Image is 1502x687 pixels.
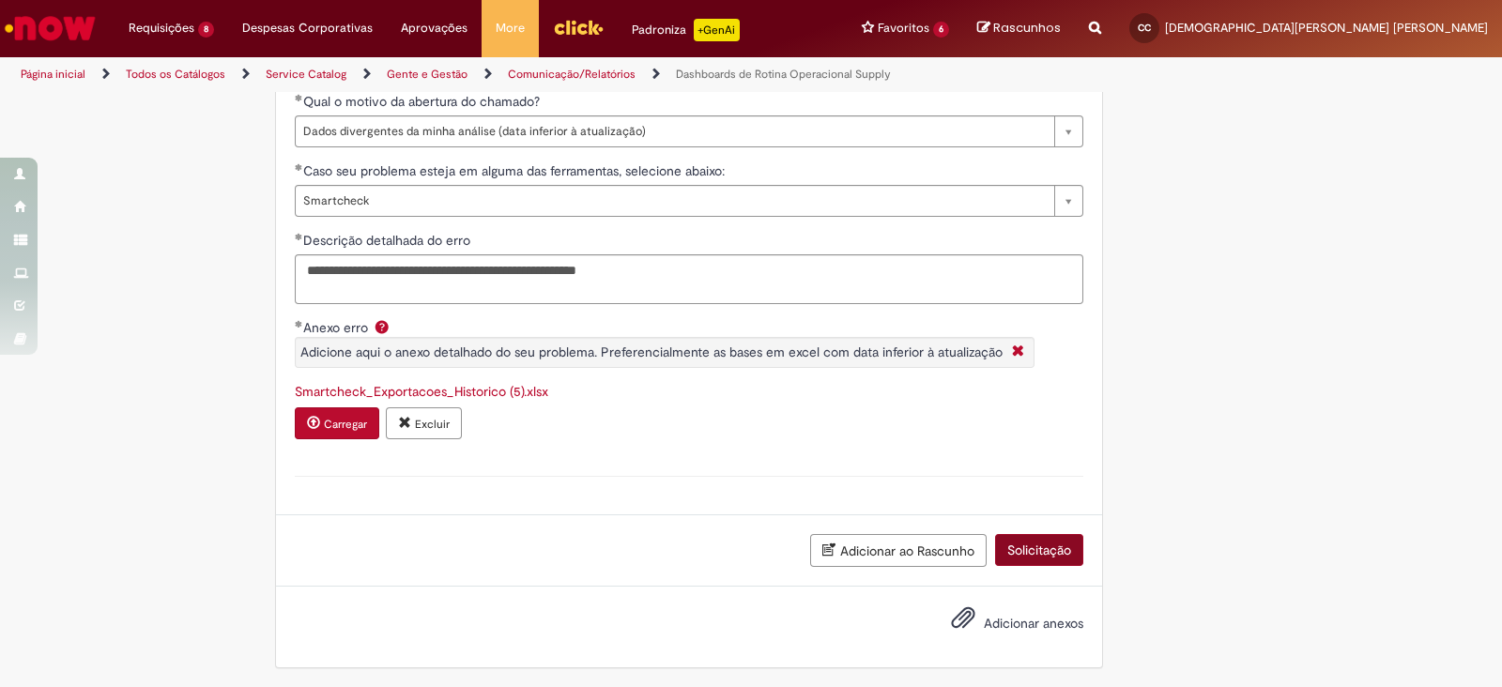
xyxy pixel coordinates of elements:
a: Rascunhos [977,20,1061,38]
span: 6 [933,22,949,38]
span: Requisições [129,19,194,38]
span: 8 [198,22,214,38]
p: +GenAi [694,19,740,41]
a: Página inicial [21,67,85,82]
a: Gente e Gestão [387,67,467,82]
span: Adicionar anexos [984,615,1083,632]
a: Download de Smartcheck_Exportacoes_Historico (5).xlsx [295,383,548,400]
a: Todos os Catálogos [126,67,225,82]
button: Adicionar ao Rascunho [810,534,987,567]
span: Caso seu problema esteja em alguma das ferramentas, selecione abaixo: [303,162,728,179]
span: More [496,19,525,38]
button: Carregar anexo de Anexo erro Required [295,407,379,439]
button: Adicionar anexos [946,601,980,644]
span: [DEMOGRAPHIC_DATA][PERSON_NAME] [PERSON_NAME] [1165,20,1488,36]
textarea: Descrição detalhada do erro [295,254,1083,305]
span: Ajuda para Anexo erro [371,319,393,334]
img: click_logo_yellow_360x200.png [553,13,604,41]
span: CC [1138,22,1151,34]
a: Service Catalog [266,67,346,82]
small: Carregar [324,417,367,432]
i: Fechar More information Por question_anexo_erro [1007,343,1029,362]
span: Dados divergentes da minha análise (data inferior à atualização) [303,116,1045,146]
span: Qual o motivo da abertura do chamado? [303,93,544,110]
a: Dashboards de Rotina Operacional Supply [676,67,891,82]
span: Anexo erro [303,319,372,336]
span: Obrigatório Preenchido [295,233,303,240]
button: Excluir anexo Smartcheck_Exportacoes_Historico (5).xlsx [386,407,462,439]
span: Obrigatório Preenchido [295,163,303,171]
span: Smartcheck [303,186,1045,216]
div: Padroniza [632,19,740,41]
span: Aprovações [401,19,467,38]
span: Obrigatório Preenchido [295,94,303,101]
span: Despesas Corporativas [242,19,373,38]
span: Rascunhos [993,19,1061,37]
ul: Trilhas de página [14,57,988,92]
a: Comunicação/Relatórios [508,67,636,82]
small: Excluir [415,417,450,432]
img: ServiceNow [2,9,99,47]
span: Adicione aqui o anexo detalhado do seu problema. Preferencialmente as bases em excel com data inf... [300,343,1003,360]
button: Solicitação [995,534,1083,566]
span: Favoritos [878,19,929,38]
span: Descrição detalhada do erro [303,232,474,249]
span: Obrigatório Preenchido [295,320,303,328]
